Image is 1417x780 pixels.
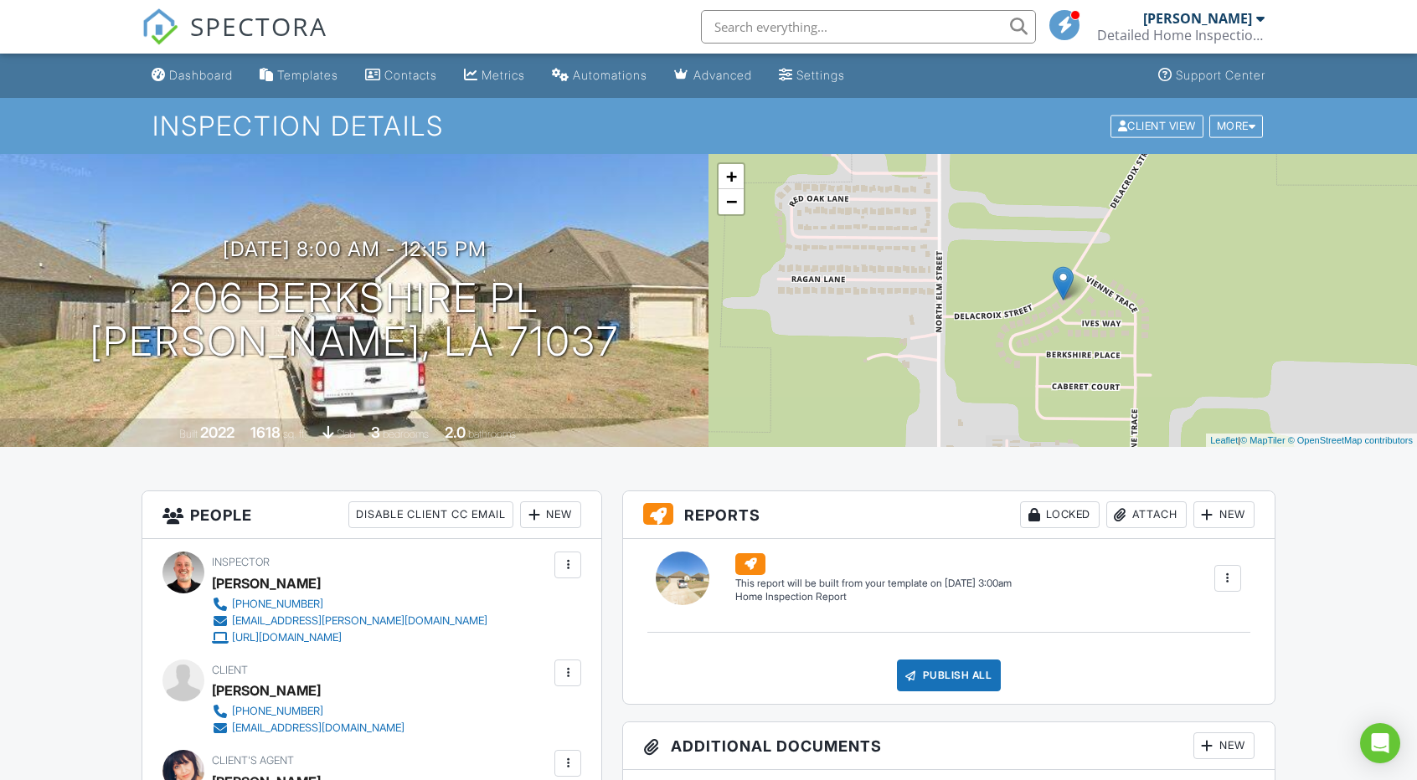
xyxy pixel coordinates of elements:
[371,423,380,441] div: 3
[250,423,281,441] div: 1618
[1152,60,1272,91] a: Support Center
[200,423,234,441] div: 2022
[212,678,321,703] div: [PERSON_NAME]
[1360,723,1400,763] div: Open Intercom Messenger
[212,571,321,596] div: [PERSON_NAME]
[277,68,338,82] div: Templates
[212,629,487,646] a: [URL][DOMAIN_NAME]
[190,8,327,44] span: SPECTORA
[457,60,532,91] a: Metrics
[212,664,248,676] span: Client
[482,68,525,82] div: Metrics
[1143,10,1252,27] div: [PERSON_NAME]
[337,428,355,440] span: slab
[1288,435,1413,445] a: © OpenStreetMap contributors
[212,596,487,613] a: [PHONE_NUMBER]
[212,703,404,720] a: [PHONE_NUMBER]
[348,501,513,528] div: Disable Client CC Email
[232,721,404,735] div: [EMAIL_ADDRESS][DOMAIN_NAME]
[1209,115,1264,137] div: More
[719,164,744,189] a: Zoom in
[735,590,1012,604] div: Home Inspection Report
[1020,501,1100,528] div: Locked
[232,614,487,628] div: [EMAIL_ADDRESS][PERSON_NAME][DOMAIN_NAME]
[152,111,1265,141] h1: Inspection Details
[772,60,852,91] a: Settings
[169,68,233,82] div: Dashboard
[1106,501,1187,528] div: Attach
[358,60,444,91] a: Contacts
[520,501,581,528] div: New
[545,60,654,91] a: Automations (Basic)
[1109,119,1208,131] a: Client View
[90,276,619,365] h1: 206 Berkshire Pl [PERSON_NAME], LA 71037
[735,577,1012,590] div: This report will be built from your template on [DATE] 3:00am
[212,556,270,568] span: Inspector
[1206,434,1417,448] div: |
[232,598,323,611] div: [PHONE_NUMBER]
[145,60,240,91] a: Dashboard
[1240,435,1286,445] a: © MapTiler
[283,428,307,440] span: sq. ft.
[1210,435,1238,445] a: Leaflet
[232,631,342,644] div: [URL][DOMAIN_NAME]
[1193,732,1255,759] div: New
[142,23,327,58] a: SPECTORA
[179,428,198,440] span: Built
[719,189,744,214] a: Zoom out
[142,8,178,45] img: The Best Home Inspection Software - Spectora
[1097,27,1265,44] div: Detailed Home Inspections, LLC
[223,238,487,260] h3: [DATE] 8:00 am - 12:15 pm
[701,10,1036,44] input: Search everything...
[1110,115,1203,137] div: Client View
[623,722,1275,770] h3: Additional Documents
[384,68,437,82] div: Contacts
[1176,68,1265,82] div: Support Center
[796,68,845,82] div: Settings
[212,613,487,629] a: [EMAIL_ADDRESS][PERSON_NAME][DOMAIN_NAME]
[693,68,752,82] div: Advanced
[897,659,1002,691] div: Publish All
[623,491,1275,539] h3: Reports
[573,68,647,82] div: Automations
[212,754,294,767] span: Client's Agent
[253,60,345,91] a: Templates
[445,423,466,441] div: 2.0
[232,705,323,718] div: [PHONE_NUMBER]
[383,428,429,440] span: bedrooms
[468,428,516,440] span: bathrooms
[667,60,759,91] a: Advanced
[212,720,404,736] a: [EMAIL_ADDRESS][DOMAIN_NAME]
[142,491,601,539] h3: People
[1193,501,1255,528] div: New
